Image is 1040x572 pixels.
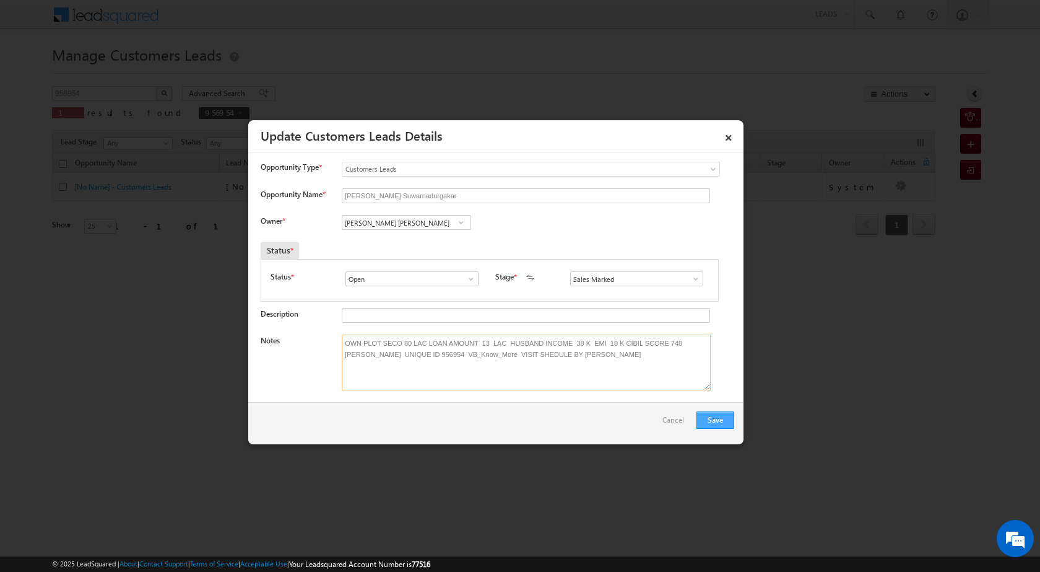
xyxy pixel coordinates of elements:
[289,560,430,569] span: Your Leadsquared Account Number is
[261,309,298,319] label: Description
[64,65,208,81] div: Chat with us now
[261,242,299,259] div: Status
[345,271,479,286] input: Type to Search
[342,164,669,175] span: Customers Leads
[21,65,52,81] img: d_60004797649_company_0_60004797649
[696,411,734,429] button: Save
[139,560,188,568] a: Contact Support
[342,215,471,230] input: Type to Search
[203,6,233,36] div: Minimize live chat window
[16,115,226,371] textarea: Type your message and hit 'Enter'
[261,126,443,144] a: Update Customers Leads Details
[453,216,469,229] a: Show All Items
[119,560,137,568] a: About
[52,558,430,570] span: © 2025 LeadSquared | | | | |
[261,190,325,199] label: Opportunity Name
[168,382,225,398] em: Start Chat
[685,273,700,285] a: Show All Items
[261,162,319,173] span: Opportunity Type
[460,273,475,285] a: Show All Items
[662,411,690,435] a: Cancel
[261,336,280,345] label: Notes
[495,271,514,283] label: Stage
[570,271,703,286] input: Type to Search
[261,216,285,226] label: Owner
[271,271,291,283] label: Status
[342,162,720,177] a: Customers Leads
[240,560,287,568] a: Acceptable Use
[412,560,430,569] span: 77516
[190,560,238,568] a: Terms of Service
[718,125,739,146] a: ×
